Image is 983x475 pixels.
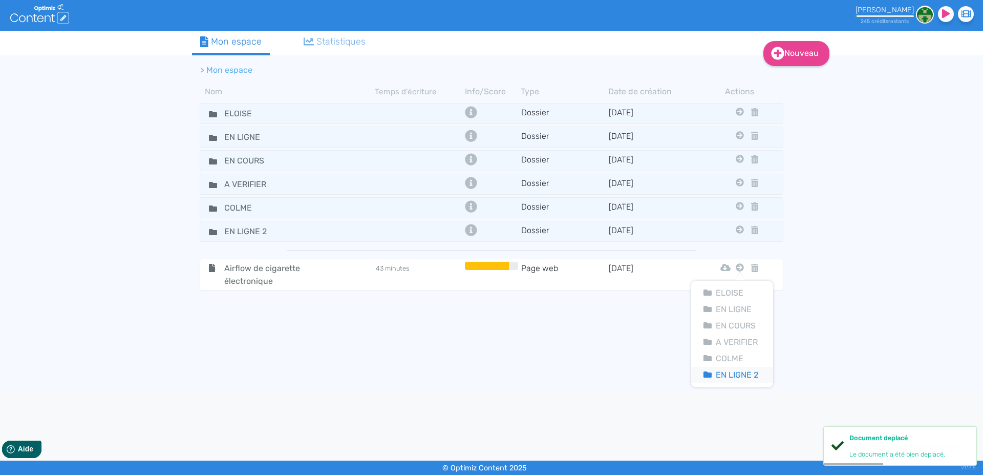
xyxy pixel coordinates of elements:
[856,6,914,14] div: [PERSON_NAME]
[442,464,527,472] small: © Optimiz Content 2025
[861,18,909,25] small: 245 crédit restant
[691,285,773,301] button: Eloise
[52,8,68,16] span: Aide
[295,31,374,53] a: Statistiques
[521,224,608,239] td: Dossier
[200,64,252,76] li: > Mon espace
[961,461,975,475] div: V1.13.5
[521,86,608,98] th: Type
[691,318,773,334] button: En Cours
[375,86,462,98] th: Temps d'écriture
[608,153,696,168] td: [DATE]
[217,106,293,121] input: Nom de dossier
[608,177,696,192] td: [DATE]
[521,130,608,144] td: Dossier
[192,31,270,55] a: Mon espace
[608,224,696,239] td: [DATE]
[691,301,773,318] button: En Ligne
[849,433,966,446] div: Document deplacé
[608,200,696,215] td: [DATE]
[608,262,696,287] td: [DATE]
[217,177,293,192] input: Nom de dossier
[521,106,608,121] td: Dossier
[521,200,608,215] td: Dossier
[375,262,462,287] td: 43 minutes
[886,18,888,25] span: s
[916,6,934,24] img: 6adefb463699458b3a7e00f487fb9d6a
[849,449,966,459] div: Le document a été bien deplacé.
[217,262,332,287] span: Airflow de cigarette électronique
[217,200,293,215] input: Nom de dossier
[691,367,773,383] button: En Ligne 2
[521,177,608,192] td: Dossier
[217,130,293,144] input: Nom de dossier
[691,350,773,367] button: Colme
[521,153,608,168] td: Dossier
[906,18,909,25] span: s
[200,86,375,98] th: Nom
[691,334,773,350] button: A Verifier
[192,58,704,82] nav: breadcrumb
[608,130,696,144] td: [DATE]
[304,35,366,49] div: Statistiques
[608,86,696,98] th: Date de création
[763,41,829,66] a: Nouveau
[521,262,608,287] td: Page web
[462,86,521,98] th: Info/Score
[217,153,293,168] input: Nom de dossier
[217,224,293,239] input: Nom de dossier
[733,86,746,98] th: Actions
[608,106,696,121] td: [DATE]
[200,35,262,49] div: Mon espace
